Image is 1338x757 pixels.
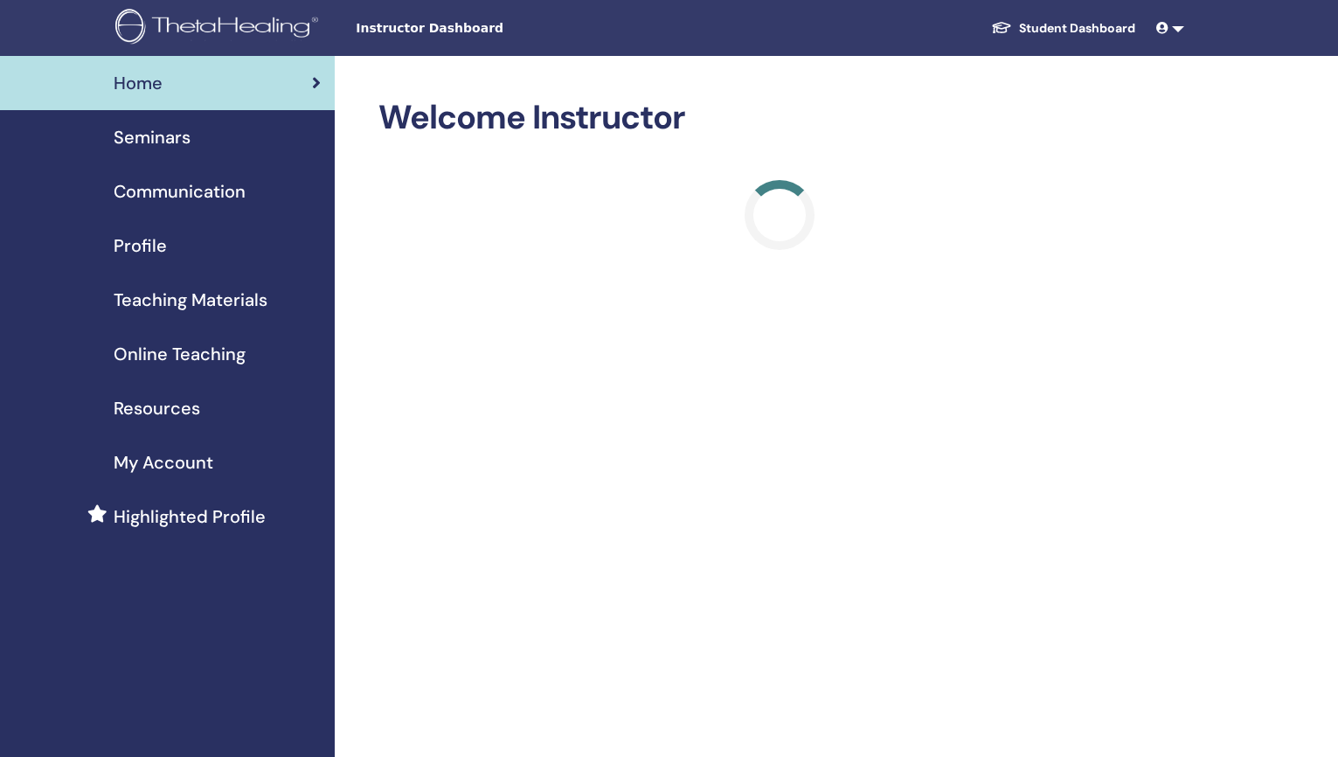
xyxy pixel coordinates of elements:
span: Profile [114,233,167,259]
img: graduation-cap-white.svg [991,20,1012,35]
span: Resources [114,395,200,421]
span: Seminars [114,124,191,150]
a: Student Dashboard [977,12,1149,45]
img: logo.png [115,9,324,48]
span: Online Teaching [114,341,246,367]
span: Teaching Materials [114,287,267,313]
span: Instructor Dashboard [356,19,618,38]
span: Highlighted Profile [114,504,266,530]
span: Home [114,70,163,96]
span: My Account [114,449,213,476]
h2: Welcome Instructor [378,98,1181,138]
span: Communication [114,178,246,205]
